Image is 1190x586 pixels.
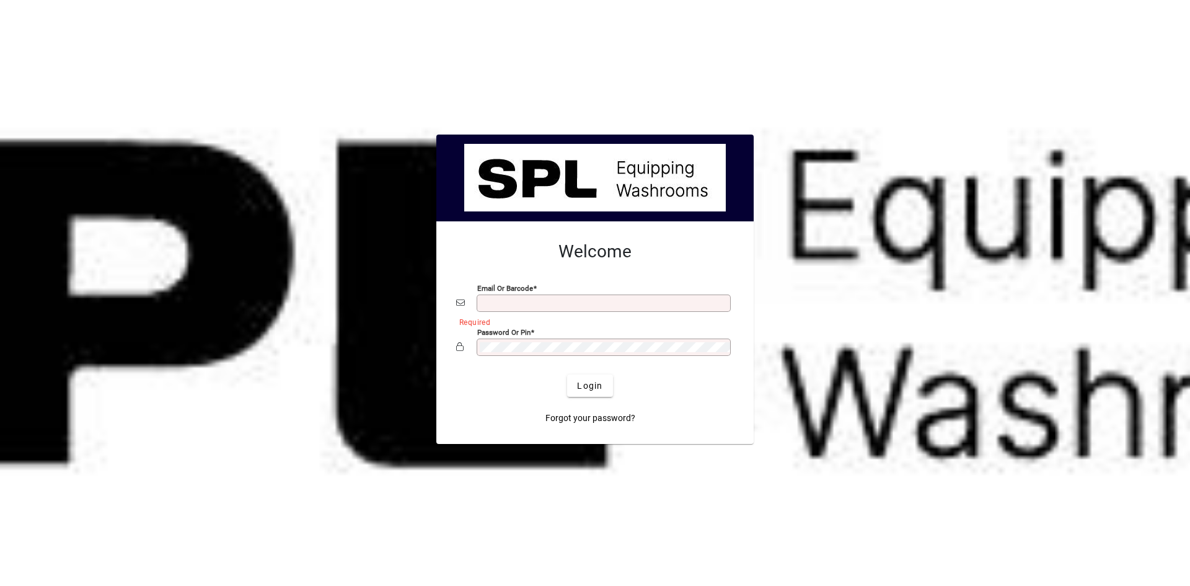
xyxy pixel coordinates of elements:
[477,284,533,293] mat-label: Email or Barcode
[477,328,531,337] mat-label: Password or Pin
[545,412,635,425] span: Forgot your password?
[459,315,724,328] mat-error: Required
[456,241,734,262] h2: Welcome
[567,375,612,397] button: Login
[577,380,602,393] span: Login
[540,407,640,429] a: Forgot your password?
